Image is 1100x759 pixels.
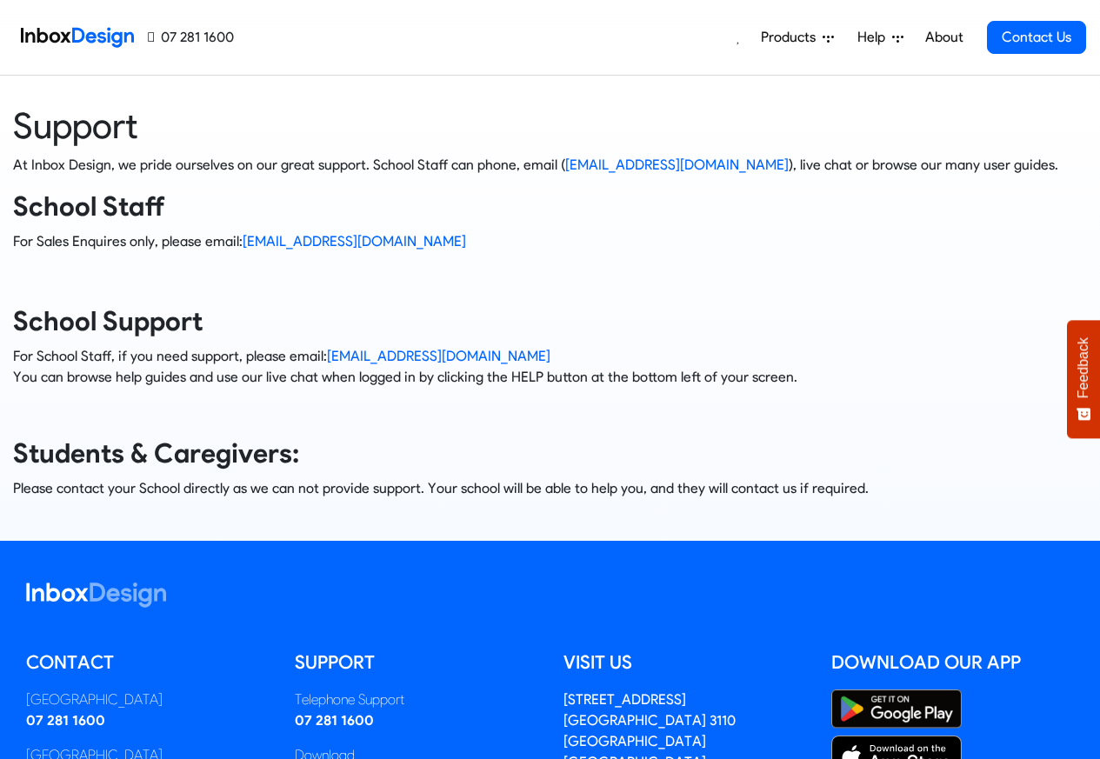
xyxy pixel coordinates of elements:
h5: Support [295,649,537,676]
img: Google Play Store [831,689,962,729]
span: Feedback [1076,337,1091,398]
heading: Support [13,103,1087,148]
h5: Visit us [563,649,806,676]
a: 07 281 1600 [295,712,374,729]
strong: School Support [13,305,203,337]
a: [EMAIL_ADDRESS][DOMAIN_NAME] [327,348,550,364]
a: [EMAIL_ADDRESS][DOMAIN_NAME] [243,233,466,250]
a: Help [850,20,910,55]
button: Feedback - Show survey [1067,320,1100,438]
p: For Sales Enquires only, please email: [13,231,1087,252]
a: 07 281 1600 [26,712,105,729]
div: Telephone Support [295,689,537,710]
a: About [920,20,968,55]
div: [GEOGRAPHIC_DATA] [26,689,269,710]
a: Contact Us [987,21,1086,54]
img: logo_inboxdesign_white.svg [26,583,166,608]
span: Help [857,27,892,48]
strong: Students & Caregivers: [13,437,299,469]
h5: Contact [26,649,269,676]
p: For School Staff, if you need support, please email: You can browse help guides and use our live ... [13,346,1087,388]
p: At Inbox Design, we pride ourselves on our great support. School Staff can phone, email ( ), live... [13,155,1087,176]
a: 07 281 1600 [148,27,234,48]
h5: Download our App [831,649,1074,676]
p: Please contact your School directly as we can not provide support. Your school will be able to he... [13,478,1087,499]
strong: School Staff [13,190,165,223]
a: Products [754,20,841,55]
span: Products [761,27,823,48]
a: [EMAIL_ADDRESS][DOMAIN_NAME] [565,156,789,173]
